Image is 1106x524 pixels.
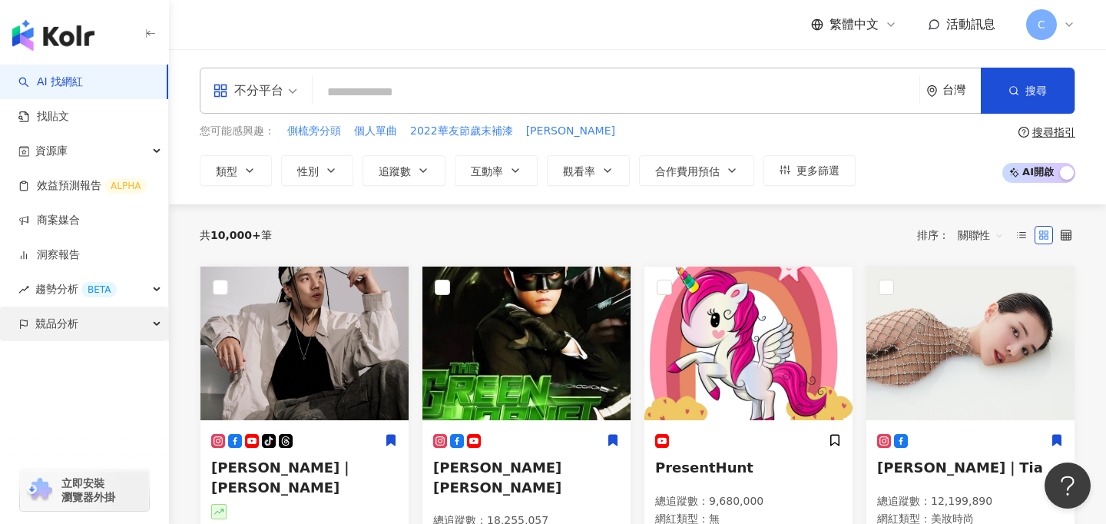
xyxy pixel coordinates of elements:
a: 洞察報告 [18,247,80,263]
span: 競品分析 [35,307,78,341]
a: 商案媒合 [18,213,80,228]
div: 台灣 [942,84,981,97]
button: 搜尋 [981,68,1075,114]
img: KOL Avatar [200,267,409,420]
div: BETA [81,282,117,297]
a: searchAI 找網紅 [18,75,83,90]
span: 關聯性 [958,223,1004,247]
span: [PERSON_NAME] [526,124,615,139]
span: 10,000+ [210,229,261,241]
span: question-circle [1018,127,1029,138]
button: 側梳旁分頭 [286,123,342,140]
div: 共 筆 [200,229,272,241]
span: 互動率 [471,165,503,177]
button: 個人單曲 [353,123,398,140]
span: 2022華友節歲末補漆 [410,124,513,139]
button: 合作費用預估 [639,155,754,186]
span: 類型 [216,165,237,177]
span: 繁體中文 [829,16,879,33]
button: 觀看率 [547,155,630,186]
span: PresentHunt [655,459,753,476]
img: chrome extension [25,478,55,502]
button: 追蹤數 [363,155,445,186]
span: 資源庫 [35,134,68,168]
span: 趨勢分析 [35,272,117,307]
a: 效益預測報告ALPHA [18,178,147,194]
button: 互動率 [455,155,538,186]
p: 總追蹤數 ： 12,199,890 [877,494,1064,509]
img: KOL Avatar [866,267,1075,420]
button: 類型 [200,155,272,186]
span: 個人單曲 [354,124,397,139]
span: [PERSON_NAME]｜Tia [877,459,1043,476]
span: 性別 [297,165,319,177]
span: [PERSON_NAME] [PERSON_NAME] [433,459,561,495]
a: chrome extension立即安裝 瀏覽器外掛 [20,469,149,511]
button: 更多篩選 [763,155,856,186]
span: 您可能感興趣： [200,124,275,139]
span: 立即安裝 瀏覽器外掛 [61,476,115,504]
div: 排序： [917,223,1012,247]
span: C [1038,16,1045,33]
span: 側梳旁分頭 [287,124,341,139]
a: 找貼文 [18,109,69,124]
span: [PERSON_NAME]｜[PERSON_NAME] [211,459,353,495]
p: 總追蹤數 ： 9,680,000 [655,494,842,509]
span: environment [926,85,938,97]
span: 搜尋 [1025,85,1047,97]
div: 不分平台 [213,78,283,103]
span: 更多篩選 [796,164,839,177]
img: logo [12,20,94,51]
button: [PERSON_NAME] [525,123,616,140]
span: 觀看率 [563,165,595,177]
div: 搜尋指引 [1032,126,1075,138]
button: 性別 [281,155,353,186]
button: 2022華友節歲末補漆 [409,123,514,140]
span: rise [18,284,29,295]
span: appstore [213,83,228,98]
img: KOL Avatar [422,267,631,420]
span: 合作費用預估 [655,165,720,177]
span: 追蹤數 [379,165,411,177]
img: KOL Avatar [644,267,853,420]
span: 活動訊息 [946,17,995,32]
iframe: Help Scout Beacon - Open [1045,463,1091,509]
